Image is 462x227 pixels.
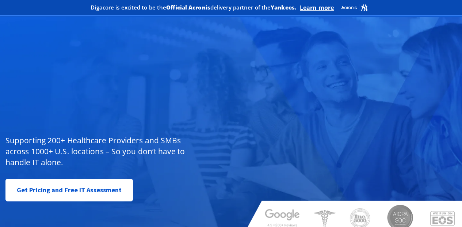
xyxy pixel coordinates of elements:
[341,4,368,12] img: Acronis
[300,4,334,11] a: Learn more
[91,5,296,10] h2: Digacore is excited to be the delivery partner of the
[17,183,122,197] span: Get Pricing and Free IT Assessment
[5,135,194,168] p: Supporting 200+ Healthcare Providers and SMBs across 1000+ U.S. locations – So you don’t have to ...
[166,4,210,11] b: Official Acronis
[271,4,296,11] b: Yankees.
[5,179,133,201] a: Get Pricing and Free IT Assessment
